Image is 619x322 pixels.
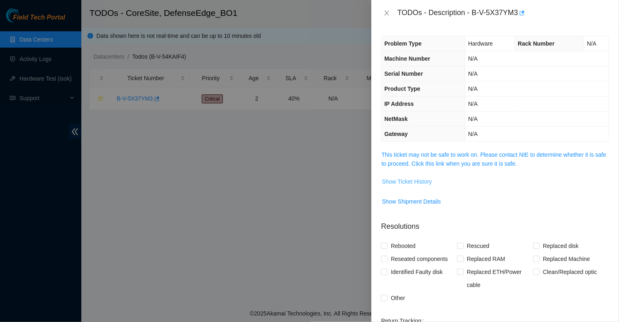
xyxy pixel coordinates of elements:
[468,116,477,122] span: N/A
[464,252,508,265] span: Replaced RAM
[382,197,441,206] span: Show Shipment Details
[518,40,554,47] span: Rack Number
[381,151,606,167] a: This ticket may not be safe to work on. Please contact NIE to determine whether it is safe to pro...
[388,239,419,252] span: Rebooted
[381,9,392,17] button: Close
[540,252,593,265] span: Replaced Machine
[468,131,477,137] span: N/A
[464,239,493,252] span: Rescued
[468,55,477,62] span: N/A
[381,215,609,232] p: Resolutions
[540,239,582,252] span: Replaced disk
[384,55,430,62] span: Machine Number
[464,265,533,291] span: Replaced ETH/Power cable
[384,70,423,77] span: Serial Number
[384,131,408,137] span: Gateway
[381,195,441,208] button: Show Shipment Details
[540,265,600,278] span: Clean/Replaced optic
[587,40,596,47] span: N/A
[381,175,432,188] button: Show Ticket History
[468,70,477,77] span: N/A
[468,85,477,92] span: N/A
[384,116,408,122] span: NetMask
[384,85,420,92] span: Product Type
[388,291,408,304] span: Other
[384,10,390,16] span: close
[382,177,432,186] span: Show Ticket History
[468,40,493,47] span: Hardware
[384,40,422,47] span: Problem Type
[397,7,609,20] div: TODOs - Description - B-V-5X37YM3
[384,101,414,107] span: IP Address
[468,101,477,107] span: N/A
[388,265,446,278] span: Identified Faulty disk
[388,252,451,265] span: Reseated components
